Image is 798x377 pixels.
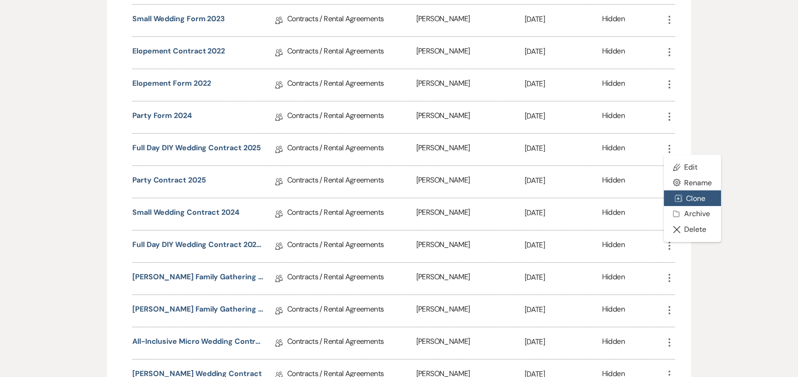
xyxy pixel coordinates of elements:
[525,46,602,58] p: [DATE]
[416,198,525,230] div: [PERSON_NAME]
[287,134,416,165] div: Contracts / Rental Agreements
[602,336,625,350] div: Hidden
[602,304,625,318] div: Hidden
[132,207,239,221] a: Small Wedding Contract 2024
[132,78,211,92] a: Elopement Form 2022
[525,175,602,187] p: [DATE]
[525,78,602,90] p: [DATE]
[287,327,416,359] div: Contracts / Rental Agreements
[416,295,525,327] div: [PERSON_NAME]
[602,110,625,124] div: Hidden
[416,37,525,69] div: [PERSON_NAME]
[602,175,625,189] div: Hidden
[416,327,525,359] div: [PERSON_NAME]
[602,13,625,28] div: Hidden
[525,142,602,154] p: [DATE]
[602,142,625,157] div: Hidden
[132,46,225,60] a: Elopement Contract 2022
[287,295,416,327] div: Contracts / Rental Agreements
[664,159,721,175] a: Edit
[287,263,416,295] div: Contracts / Rental Agreements
[287,69,416,101] div: Contracts / Rental Agreements
[132,271,264,286] a: [PERSON_NAME] Family Gathering ([PERSON_NAME]) Info sheet
[416,101,525,133] div: [PERSON_NAME]
[525,207,602,219] p: [DATE]
[664,190,721,206] button: Clone
[525,13,602,25] p: [DATE]
[416,230,525,262] div: [PERSON_NAME]
[132,239,264,253] a: Full Day DIY Wedding Contract 2024 - hours added
[132,175,206,189] a: Party Contract 2025
[525,110,602,122] p: [DATE]
[132,336,264,350] a: All-Inclusive Micro Wedding Contract
[287,37,416,69] div: Contracts / Rental Agreements
[602,239,625,253] div: Hidden
[287,101,416,133] div: Contracts / Rental Agreements
[287,230,416,262] div: Contracts / Rental Agreements
[416,166,525,198] div: [PERSON_NAME]
[287,198,416,230] div: Contracts / Rental Agreements
[416,69,525,101] div: [PERSON_NAME]
[416,5,525,36] div: [PERSON_NAME]
[132,142,261,157] a: Full Day DIY Wedding Contract 2025
[664,222,721,237] button: Delete
[602,271,625,286] div: Hidden
[525,304,602,316] p: [DATE]
[132,304,264,318] a: [PERSON_NAME] Family Gathering ([PERSON_NAME]) Contract 2025
[602,207,625,221] div: Hidden
[416,263,525,295] div: [PERSON_NAME]
[664,175,721,191] button: Rename
[664,206,721,222] button: Archive
[602,46,625,60] div: Hidden
[287,166,416,198] div: Contracts / Rental Agreements
[132,13,225,28] a: Small Wedding Form 2023
[132,110,192,124] a: Party Form 2024
[525,271,602,283] p: [DATE]
[525,239,602,251] p: [DATE]
[287,5,416,36] div: Contracts / Rental Agreements
[416,134,525,165] div: [PERSON_NAME]
[525,336,602,348] p: [DATE]
[602,78,625,92] div: Hidden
